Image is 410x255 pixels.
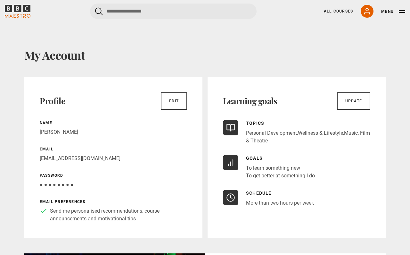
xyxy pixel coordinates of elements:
button: Submit the search query [95,7,103,15]
p: Topics [246,120,370,127]
h2: Learning goals [223,96,277,106]
svg: BBC Maestro [5,5,30,18]
a: Update [337,92,370,110]
a: Edit [161,92,187,110]
p: , , [246,129,370,145]
li: To get better at something I do [246,172,315,180]
p: Email preferences [40,199,187,205]
p: More than two hours per week [246,199,314,207]
h1: My Account [24,48,386,62]
a: Personal Development [246,130,297,136]
p: Email [40,146,187,152]
h2: Profile [40,96,65,106]
button: Toggle navigation [381,8,405,15]
li: To learn something new [246,164,315,172]
a: Wellness & Lifestyle [298,130,343,136]
p: [EMAIL_ADDRESS][DOMAIN_NAME] [40,155,187,162]
p: Schedule [246,190,314,197]
p: Send me personalised recommendations, course announcements and motivational tips [50,207,187,223]
p: Goals [246,155,315,162]
p: [PERSON_NAME] [40,128,187,136]
p: Name [40,120,187,126]
span: ● ● ● ● ● ● ● ● [40,182,73,188]
input: Search [90,4,257,19]
a: All Courses [324,8,353,14]
p: Password [40,173,187,178]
